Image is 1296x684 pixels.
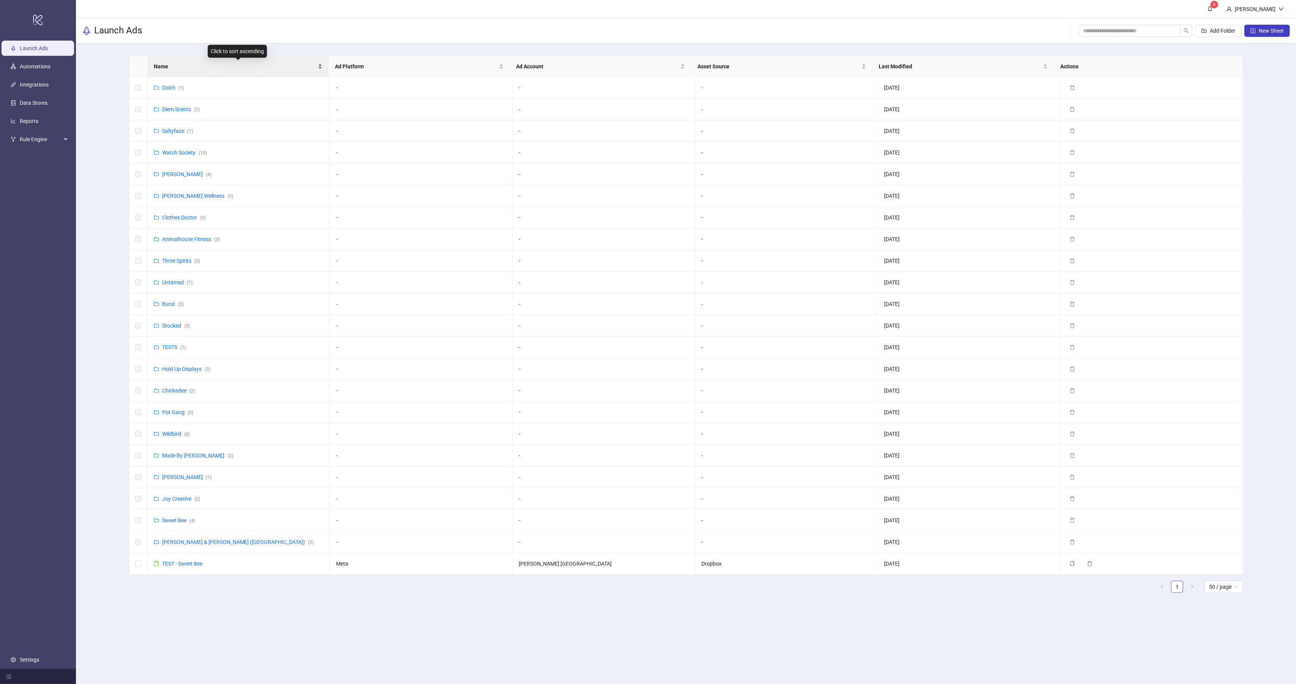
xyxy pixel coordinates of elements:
[878,380,1061,402] td: [DATE]
[695,120,878,142] td: -
[878,272,1061,293] td: [DATE]
[1070,366,1075,372] span: delete
[154,453,159,458] span: folder
[6,674,11,679] span: menu-fold
[154,323,159,328] span: folder
[200,215,206,221] span: ( 3 )
[184,432,190,437] span: ( 4 )
[878,531,1061,553] td: [DATE]
[878,250,1061,272] td: [DATE]
[1070,410,1075,415] span: delete
[878,77,1061,99] td: [DATE]
[154,150,159,155] span: folder
[154,431,159,437] span: folder
[162,496,200,502] a: Joy Creative(2)
[878,467,1061,488] td: [DATE]
[1227,6,1232,12] span: user
[20,100,47,106] a: Data Stores
[154,85,159,90] span: folder
[20,45,48,51] a: Launch Ads
[1195,25,1241,37] button: Add Folder
[878,423,1061,445] td: [DATE]
[1070,388,1075,393] span: delete
[329,56,510,77] th: Ad Platform
[1184,28,1189,33] span: search
[330,358,513,380] td: -
[1070,345,1075,350] span: delete
[162,539,314,545] a: [PERSON_NAME] & [PERSON_NAME] ([GEOGRAPHIC_DATA])(5)
[330,77,513,99] td: -
[330,185,513,207] td: -
[194,258,200,264] span: ( 3 )
[206,475,212,480] span: ( 1 )
[513,315,695,337] td: -
[878,553,1061,575] td: [DATE]
[1087,561,1092,566] span: delete
[335,62,497,71] span: Ad Platform
[162,409,193,415] a: Pot Gang(3)
[199,150,207,156] span: ( 10 )
[154,236,159,242] span: folder
[154,172,159,177] span: folder
[20,132,62,147] span: Rule Engine
[878,510,1061,531] td: [DATE]
[162,431,190,437] a: Wildbird(4)
[878,164,1061,185] td: [DATE]
[695,207,878,229] td: -
[184,323,190,329] span: ( 3 )
[695,77,878,99] td: -
[154,258,159,263] span: folder
[330,423,513,445] td: -
[513,358,695,380] td: -
[513,272,695,293] td: -
[187,280,193,285] span: ( 1 )
[1190,584,1195,589] span: right
[1171,581,1183,593] a: 1
[1070,301,1075,307] span: delete
[162,561,202,567] a: TEST - Sweet Bee
[1070,258,1075,263] span: delete
[878,402,1061,423] td: [DATE]
[695,164,878,185] td: -
[513,380,695,402] td: -
[154,410,159,415] span: folder
[330,553,513,575] td: Meta
[1070,85,1075,90] span: delete
[162,301,184,307] a: Burst(5)
[878,358,1061,380] td: [DATE]
[878,445,1061,467] td: [DATE]
[695,531,878,553] td: -
[162,344,186,350] a: TESTS(7)
[162,214,206,221] a: Clothes Doctor(3)
[878,337,1061,358] td: [DATE]
[330,142,513,164] td: -
[1208,6,1213,11] span: bell
[691,56,873,77] th: Asset Source
[1186,581,1198,593] li: Next Page
[188,410,193,415] span: ( 3 )
[330,488,513,510] td: -
[154,301,159,307] span: folder
[154,128,159,134] span: folder
[695,445,878,467] td: -
[162,474,212,480] a: [PERSON_NAME](1)
[1070,193,1075,199] span: delete
[20,82,49,88] a: Integrations
[513,164,695,185] td: -
[1186,581,1198,593] button: right
[695,553,878,575] td: Dropbox
[94,25,142,37] h3: Launch Ads
[1204,581,1243,593] div: Page Size
[513,445,695,467] td: -
[513,510,695,531] td: -
[214,237,220,242] span: ( 3 )
[208,45,267,58] div: Click to sort ascending
[878,99,1061,120] td: [DATE]
[878,488,1061,510] td: [DATE]
[162,128,193,134] a: Saltyface(1)
[1070,518,1075,523] span: delete
[1070,561,1075,566] span: copy
[154,496,159,501] span: folder
[516,62,679,71] span: Ad Account
[162,150,207,156] a: Watch Society(10)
